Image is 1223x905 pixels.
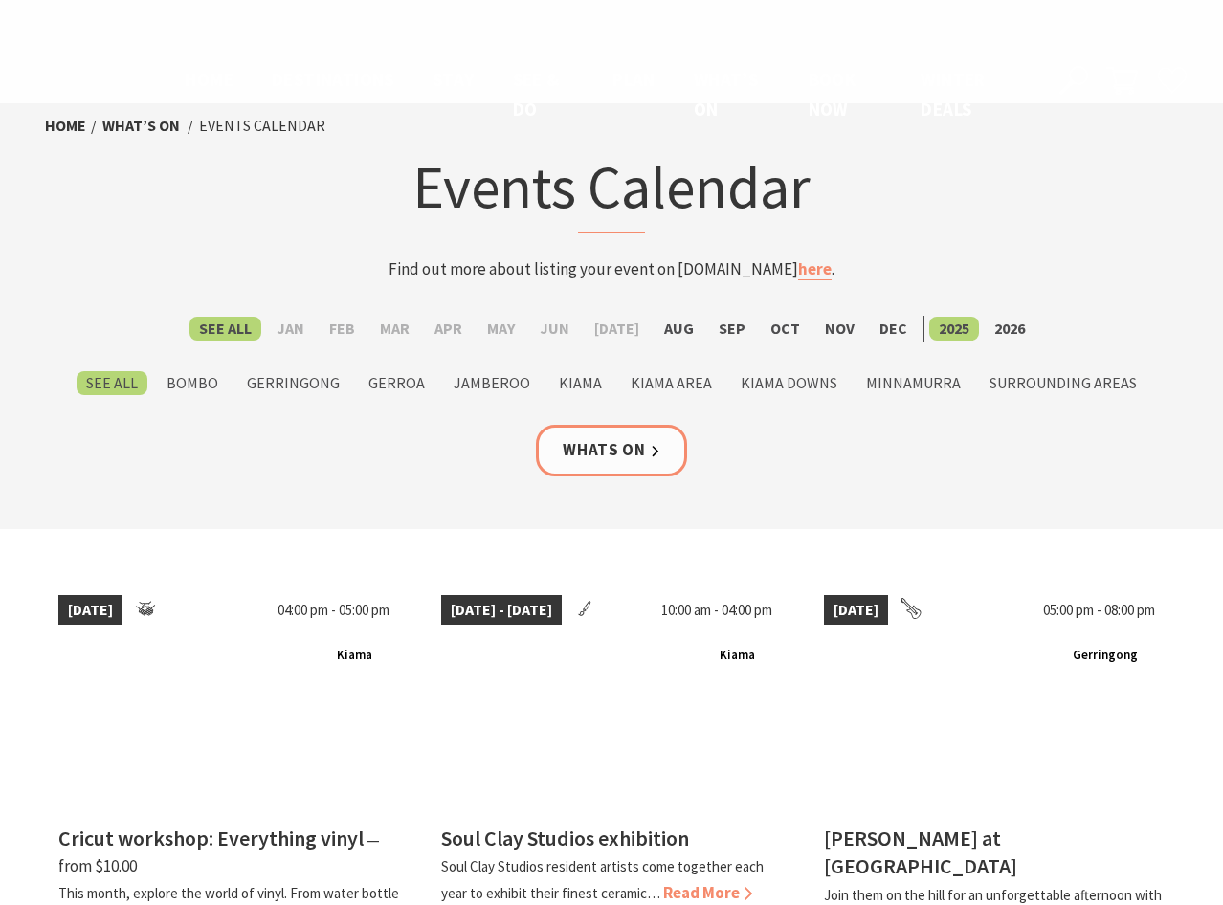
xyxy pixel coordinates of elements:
label: 2026 [985,317,1034,341]
nav: Main Menu [166,65,1037,123]
span: Read More [663,882,752,903]
span: [DATE] - [DATE] [441,595,562,626]
h4: [PERSON_NAME] at [GEOGRAPHIC_DATA] [824,825,1017,879]
a: here [798,258,832,280]
h1: Events Calendar [236,148,987,233]
label: See All [189,317,261,341]
span: See & Do [513,68,560,120]
span: Home [185,68,233,91]
label: Jamberoo [444,371,540,395]
label: May [478,317,524,341]
label: Kiama Area [621,371,722,395]
label: See All [77,371,147,395]
a: Whats On [536,425,687,475]
span: 05:00 pm - 08:00 pm [1034,595,1165,626]
span: Stay [433,68,475,91]
label: Gerroa [359,371,434,395]
label: Bombo [157,371,228,395]
span: Kiama [712,644,763,668]
label: Mar [370,317,419,341]
label: Minnamurra [856,371,970,395]
label: Oct [761,317,810,341]
label: Aug [655,317,703,341]
h4: Cricut workshop: Everything vinyl [58,825,364,851]
p: Find out more about listing your event on [DOMAIN_NAME] . [236,256,987,282]
label: Gerringong [237,371,349,395]
span: Winter Deals [921,68,985,120]
span: Kiama [329,644,380,668]
label: Sep [709,317,755,341]
p: Soul Clay Studios resident artists come together each year to exhibit their finest ceramic… [441,857,764,901]
label: Surrounding Areas [980,371,1146,395]
label: Feb [320,317,365,341]
label: Kiama Downs [731,371,847,395]
label: 2025 [929,317,979,341]
label: Dec [870,317,917,341]
span: Destinations [272,68,394,91]
span: Book now [809,68,856,120]
span: 04:00 pm - 05:00 pm [268,595,399,626]
label: Kiama [549,371,611,395]
label: Nov [815,317,864,341]
span: [DATE] [824,595,888,626]
span: 10:00 am - 04:00 pm [652,595,782,626]
h4: Soul Clay Studios exhibition [441,825,689,851]
label: [DATE] [585,317,649,341]
label: Jan [267,317,314,341]
span: What’s On [694,68,758,120]
label: Jun [530,317,579,341]
span: Gerringong [1065,644,1145,668]
span: Plan [612,68,656,91]
span: [DATE] [58,595,122,626]
label: Apr [425,317,472,341]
